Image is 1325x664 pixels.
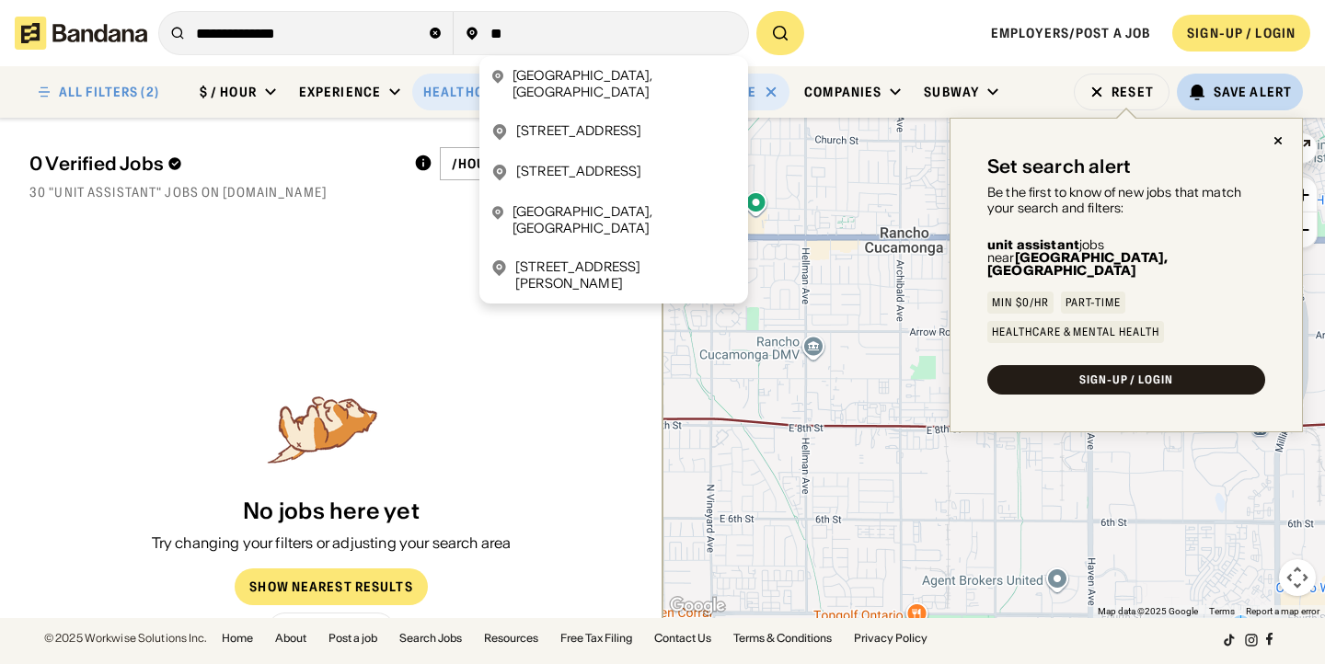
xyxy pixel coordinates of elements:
[987,238,1265,277] div: jobs near
[243,498,420,525] div: No jobs here yet
[560,633,632,644] a: Free Tax Filing
[513,67,737,100] div: [GEOGRAPHIC_DATA], [GEOGRAPHIC_DATA]
[452,155,495,172] div: /hour
[516,122,641,141] div: [STREET_ADDRESS]
[1279,559,1316,596] button: Map camera controls
[992,297,1049,308] div: Min $0/hr
[423,84,519,100] div: Healthcare & Mental Health
[299,84,381,100] div: Experience
[992,326,1159,338] div: Healthcare & Mental Health
[1246,606,1319,616] a: Report a map error
[1112,86,1154,98] div: Reset
[44,633,207,644] div: © 2025 Workwise Solutions Inc.
[1066,297,1122,308] div: Part-time
[1079,374,1173,385] div: SIGN-UP / LOGIN
[987,155,1131,177] div: Set search alert
[1187,25,1296,41] div: SIGN-UP / LOGIN
[515,258,737,292] div: [STREET_ADDRESS][PERSON_NAME]
[200,84,257,100] div: $ / hour
[987,236,1079,253] b: unit assistant
[513,203,737,236] div: [GEOGRAPHIC_DATA], [GEOGRAPHIC_DATA]
[667,594,728,618] a: Open this area in Google Maps (opens a new window)
[29,184,633,200] div: 30 "unit assistant" jobs on [DOMAIN_NAME]
[733,633,832,644] a: Terms & Conditions
[1214,84,1292,100] div: Save Alert
[328,633,377,644] a: Post a job
[516,163,641,181] div: [STREET_ADDRESS]
[991,25,1150,41] a: Employers/Post a job
[222,633,253,644] a: Home
[152,532,512,553] div: Try changing your filters or adjusting your search area
[1098,606,1198,616] span: Map data ©2025 Google
[275,633,306,644] a: About
[399,633,462,644] a: Search Jobs
[987,185,1265,216] div: Be the first to know of new jobs that match your search and filters:
[804,84,881,100] div: Companies
[1209,606,1235,616] a: Terms (opens in new tab)
[249,580,412,593] div: Show Nearest Results
[59,86,159,98] div: ALL FILTERS (2)
[29,153,399,175] div: 0 Verified Jobs
[924,84,979,100] div: Subway
[987,249,1168,279] b: [GEOGRAPHIC_DATA], [GEOGRAPHIC_DATA]
[667,594,728,618] img: Google
[854,633,927,644] a: Privacy Policy
[29,212,633,388] div: grid
[484,633,538,644] a: Resources
[15,17,147,50] img: Bandana logotype
[654,633,711,644] a: Contact Us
